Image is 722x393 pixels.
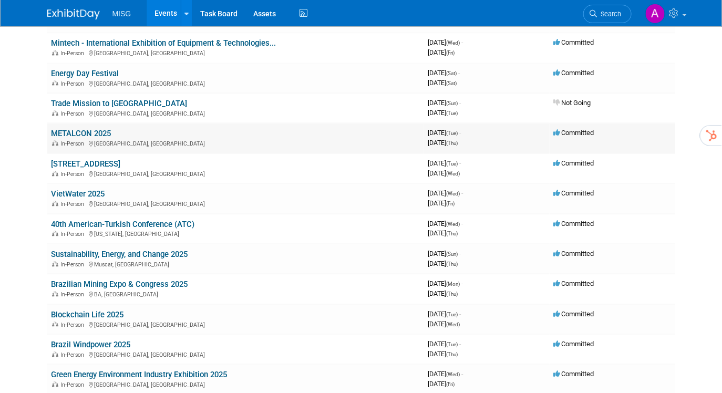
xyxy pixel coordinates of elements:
[428,79,457,87] span: [DATE]
[554,220,594,227] span: Committed
[52,261,58,266] img: In-Person Event
[554,69,594,77] span: Committed
[447,381,455,387] span: (Fri)
[428,159,461,167] span: [DATE]
[61,291,88,298] span: In-Person
[52,140,58,146] img: In-Person Event
[51,109,420,117] div: [GEOGRAPHIC_DATA], [GEOGRAPHIC_DATA]
[52,110,58,116] img: In-Person Event
[51,320,420,328] div: [GEOGRAPHIC_DATA], [GEOGRAPHIC_DATA]
[447,40,460,46] span: (Wed)
[51,48,420,57] div: [GEOGRAPHIC_DATA], [GEOGRAPHIC_DATA]
[52,231,58,236] img: In-Person Event
[47,9,100,19] img: ExhibitDay
[460,310,461,318] span: -
[447,322,460,327] span: (Wed)
[447,312,458,317] span: (Tue)
[61,261,88,268] span: In-Person
[51,79,420,87] div: [GEOGRAPHIC_DATA], [GEOGRAPHIC_DATA]
[112,9,131,18] span: MISG
[52,201,58,206] img: In-Person Event
[51,310,124,319] a: Blockchain Life 2025
[51,69,119,78] a: Energy Day Festival
[428,229,458,237] span: [DATE]
[51,199,420,208] div: [GEOGRAPHIC_DATA], [GEOGRAPHIC_DATA]
[428,320,460,328] span: [DATE]
[460,250,461,257] span: -
[460,99,461,107] span: -
[462,220,463,227] span: -
[51,250,188,259] a: Sustainability, Energy, and Change 2025
[554,189,594,197] span: Committed
[428,48,455,56] span: [DATE]
[447,351,458,357] span: (Thu)
[61,80,88,87] span: In-Person
[61,140,88,147] span: In-Person
[51,99,188,108] a: Trade Mission to [GEOGRAPHIC_DATA]
[428,340,461,348] span: [DATE]
[554,340,594,348] span: Committed
[447,371,460,377] span: (Wed)
[51,129,111,138] a: METALCON 2025
[51,370,228,379] a: Green Energy Environment Industry Exhibition 2025
[645,4,665,24] img: Aleina Almeida
[51,289,420,298] div: BA, [GEOGRAPHIC_DATA]
[51,159,121,169] a: [STREET_ADDRESS]
[554,280,594,287] span: Committed
[51,189,105,199] a: VietWater 2025
[447,161,458,167] span: (Tue)
[428,139,458,147] span: [DATE]
[428,220,463,227] span: [DATE]
[460,129,461,137] span: -
[52,291,58,296] img: In-Person Event
[447,281,460,287] span: (Mon)
[597,10,622,18] span: Search
[447,191,460,196] span: (Wed)
[428,310,461,318] span: [DATE]
[428,380,455,388] span: [DATE]
[462,280,463,287] span: -
[447,221,460,227] span: (Wed)
[51,139,420,147] div: [GEOGRAPHIC_DATA], [GEOGRAPHIC_DATA]
[447,70,457,76] span: (Sat)
[428,350,458,358] span: [DATE]
[554,159,594,167] span: Committed
[554,99,591,107] span: Not Going
[428,69,460,77] span: [DATE]
[61,50,88,57] span: In-Person
[447,171,460,177] span: (Wed)
[61,322,88,328] span: In-Person
[61,110,88,117] span: In-Person
[51,260,420,268] div: Muscat, [GEOGRAPHIC_DATA]
[554,370,594,378] span: Committed
[61,381,88,388] span: In-Person
[459,69,460,77] span: -
[51,38,276,48] a: Mintech - International Exhibition of Equipment & Technologies...
[460,159,461,167] span: -
[428,109,458,117] span: [DATE]
[428,250,461,257] span: [DATE]
[52,322,58,327] img: In-Person Event
[51,380,420,388] div: [GEOGRAPHIC_DATA], [GEOGRAPHIC_DATA]
[52,171,58,176] img: In-Person Event
[428,189,463,197] span: [DATE]
[447,100,458,106] span: (Sun)
[447,261,458,267] span: (Thu)
[428,99,461,107] span: [DATE]
[447,201,455,206] span: (Fri)
[51,340,131,349] a: Brazil Windpower 2025
[51,169,420,178] div: [GEOGRAPHIC_DATA], [GEOGRAPHIC_DATA]
[460,340,461,348] span: -
[447,110,458,116] span: (Tue)
[51,229,420,237] div: [US_STATE], [GEOGRAPHIC_DATA]
[428,289,458,297] span: [DATE]
[52,351,58,357] img: In-Person Event
[447,251,458,257] span: (Sun)
[51,220,195,229] a: 40th American-Turkish Conference (ATC)
[428,260,458,267] span: [DATE]
[583,5,632,23] a: Search
[428,280,463,287] span: [DATE]
[447,50,455,56] span: (Fri)
[554,129,594,137] span: Committed
[61,351,88,358] span: In-Person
